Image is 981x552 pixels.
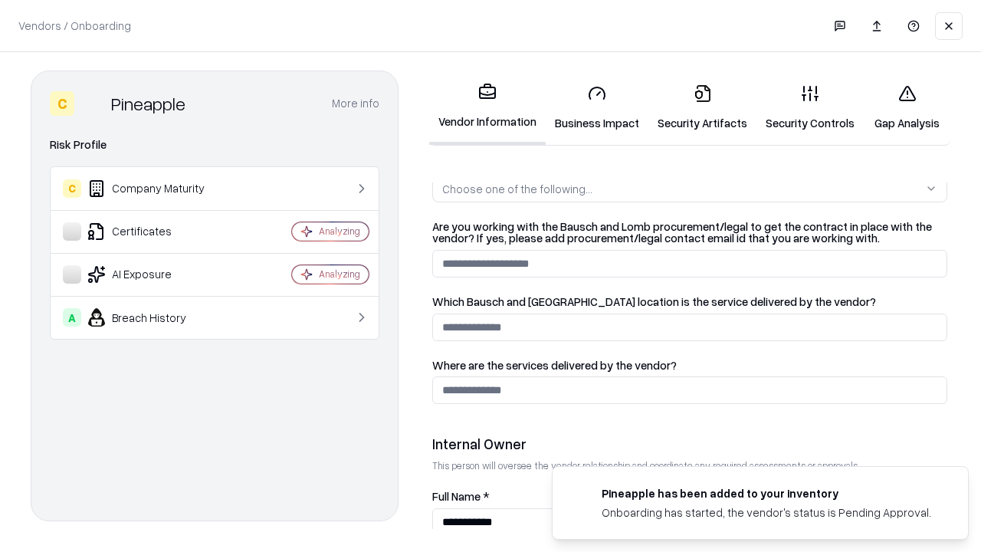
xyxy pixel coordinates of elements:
[432,491,947,502] label: Full Name *
[546,72,648,143] a: Business Impact
[864,72,950,143] a: Gap Analysis
[571,485,589,504] img: pineappleenergy.com
[80,91,105,116] img: Pineapple
[432,360,947,371] label: Where are the services delivered by the vendor?
[442,181,592,197] div: Choose one of the following...
[332,90,379,117] button: More info
[111,91,185,116] div: Pineapple
[756,72,864,143] a: Security Controls
[319,225,360,238] div: Analyzing
[432,459,947,472] p: This person will oversee the vendor relationship and coordinate any required assessments or appro...
[63,222,246,241] div: Certificates
[63,308,81,327] div: A
[63,179,246,198] div: Company Maturity
[18,18,131,34] p: Vendors / Onboarding
[319,268,360,281] div: Analyzing
[63,179,81,198] div: C
[602,504,931,521] div: Onboarding has started, the vendor's status is Pending Approval.
[648,72,756,143] a: Security Artifacts
[63,308,246,327] div: Breach History
[602,485,931,501] div: Pineapple has been added to your inventory
[432,435,947,453] div: Internal Owner
[50,91,74,116] div: C
[432,175,947,202] button: Choose one of the following...
[50,136,379,154] div: Risk Profile
[429,71,546,145] a: Vendor Information
[63,265,246,284] div: AI Exposure
[432,221,947,244] label: Are you working with the Bausch and Lomb procurement/legal to get the contract in place with the ...
[432,296,947,307] label: Which Bausch and [GEOGRAPHIC_DATA] location is the service delivered by the vendor?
